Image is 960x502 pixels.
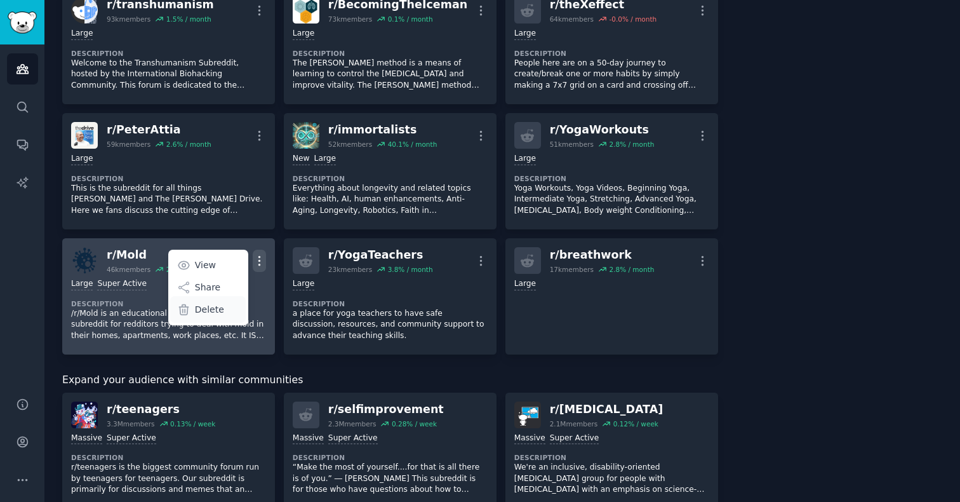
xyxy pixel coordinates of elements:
div: 2.8 % / month [609,140,654,149]
dt: Description [71,299,266,308]
img: immortalists [293,122,319,149]
div: Super Active [107,433,156,445]
p: /r/Mold is an educational and informative subreddit for redditors trying to deal with mold in the... [71,308,266,342]
a: Moldr/Mold46kmembers2.5% / monthViewShareDeleteLargeSuper ActiveDescription/r/Mold is an educatio... [62,238,275,355]
dt: Description [293,49,488,58]
div: Large [514,278,536,290]
div: 17k members [550,265,594,274]
div: Super Active [97,278,147,290]
div: 0.13 % / week [170,419,215,428]
div: 1.5 % / month [166,15,211,24]
dt: Description [514,453,709,462]
div: Massive [514,433,545,445]
a: r/YogaWorkouts51kmembers2.8% / monthLargeDescriptionYoga Workouts, Yoga Videos, Beginning Yoga, I... [505,113,718,229]
div: 0.1 % / month [388,15,433,24]
div: 93k members [107,15,150,24]
div: 3.8 % / month [388,265,433,274]
p: “Make the most of yourself....for that is all there is of you.” ― [PERSON_NAME] This subreddit is... [293,462,488,496]
div: 64k members [550,15,594,24]
div: 46k members [107,265,150,274]
div: Massive [293,433,324,445]
div: 2.6 % / month [166,140,211,149]
p: This is the subreddit for all things [PERSON_NAME] and The [PERSON_NAME] Drive. Here we fans disc... [71,183,266,217]
div: r/ YogaWorkouts [550,122,655,138]
div: r/ teenagers [107,402,215,417]
div: Large [293,278,314,290]
div: -0.0 % / month [609,15,657,24]
div: Large [71,28,93,40]
div: Large [71,278,93,290]
img: PeterAttia [71,122,98,149]
div: 0.12 % / week [613,419,658,428]
div: Massive [71,433,102,445]
div: r/ PeterAttia [107,122,211,138]
p: r/teenagers is the biggest community forum run by teenagers for teenagers. Our subreddit is prima... [71,462,266,496]
div: r/ breathwork [550,247,655,263]
div: Large [514,28,536,40]
dt: Description [293,174,488,183]
div: r/ immortalists [328,122,437,138]
div: 2.3M members [328,419,377,428]
p: Share [195,281,220,294]
div: Large [514,153,536,165]
a: View [170,252,246,278]
div: 51k members [550,140,594,149]
div: Super Active [550,433,599,445]
p: The [PERSON_NAME] method is a means of learning to control the [MEDICAL_DATA] and improve vitalit... [293,58,488,92]
img: GummySearch logo [8,11,37,34]
a: r/YogaTeachers23kmembers3.8% / monthLargeDescriptiona place for yoga teachers to have safe discus... [284,238,497,355]
div: Large [314,153,336,165]
div: 2.8 % / month [609,265,654,274]
p: We're an inclusive, disability-oriented [MEDICAL_DATA] group for people with [MEDICAL_DATA] with ... [514,462,709,496]
div: r/ YogaTeachers [328,247,433,263]
div: r/ [MEDICAL_DATA] [550,402,663,417]
div: r/ Mold [107,247,211,263]
div: 73k members [328,15,372,24]
img: ADHD [514,402,541,428]
div: 23k members [328,265,372,274]
p: Yoga Workouts, Yoga Videos, Beginning Yoga, Intermediate Yoga, Stretching, Advanced Yoga, [MEDICA... [514,183,709,217]
dt: Description [71,49,266,58]
div: r/ selfimprovement [328,402,444,417]
a: PeterAttiar/PeterAttia59kmembers2.6% / monthLargeDescriptionThis is the subreddit for all things ... [62,113,275,229]
p: a place for yoga teachers to have safe discussion, resources, and community support to advance th... [293,308,488,342]
div: Super Active [328,433,378,445]
div: Large [293,28,314,40]
dt: Description [71,453,266,462]
div: 59k members [107,140,150,149]
p: People here are on a 50-day journey to create/break one or more habits by simply making a 7x7 gri... [514,58,709,92]
div: 52k members [328,140,372,149]
dt: Description [71,174,266,183]
dt: Description [514,174,709,183]
div: 2.5 % / month [166,265,211,274]
div: Large [71,153,93,165]
div: 3.3M members [107,419,155,428]
p: View [195,259,216,272]
img: Mold [71,247,98,274]
p: Delete [195,303,224,316]
div: 2.1M members [550,419,598,428]
dt: Description [514,49,709,58]
span: Expand your audience with similar communities [62,372,303,388]
dt: Description [293,299,488,308]
div: 40.1 % / month [388,140,437,149]
a: immortalistsr/immortalists52kmembers40.1% / monthNewLargeDescriptionEverything about longevity an... [284,113,497,229]
div: New [293,153,310,165]
a: r/breathwork17kmembers2.8% / monthLarge [505,238,718,355]
p: Welcome to the Transhumanism Subreddit, hosted by the International Biohacking Community. This fo... [71,58,266,92]
p: Everything about longevity and related topics like: Health, AI, human enhancements, Anti-Aging, L... [293,183,488,217]
div: 0.28 % / week [392,419,437,428]
img: teenagers [71,402,98,428]
dt: Description [293,453,488,462]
